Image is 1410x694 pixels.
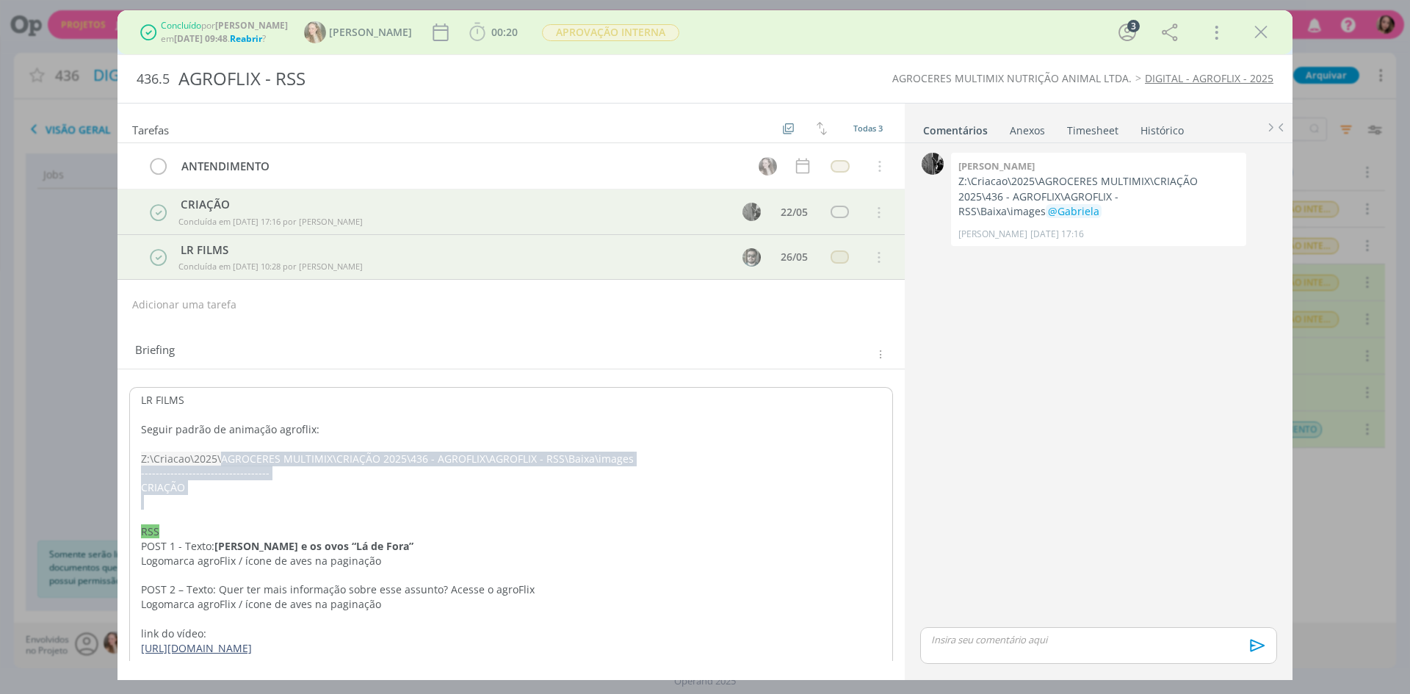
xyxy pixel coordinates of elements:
button: Adicionar uma tarefa [131,292,237,318]
div: ANTENDIMENTO [175,157,745,176]
span: @Gabriela [1048,204,1099,218]
div: AGROFLIX - RSS [173,61,794,97]
div: por em . ? [161,19,288,46]
a: [URL][DOMAIN_NAME] [141,641,252,655]
div: Anexos [1010,123,1045,138]
span: Concluído [161,19,201,32]
a: Comentários [922,117,988,138]
img: arrow-down-up.svg [817,122,827,135]
b: [PERSON_NAME] [215,19,288,32]
a: AGROCERES MULTIMIX NUTRIÇÃO ANIMAL LTDA. [892,71,1132,85]
p: Z:\Criacao\2025\AGROCERES MULTIMIX\CRIAÇÃO 2025\436 - AGROFLIX\AGROFLIX - RSS\Baixa\images [958,174,1239,219]
span: Concluída em [DATE] 17:16 por [PERSON_NAME] [178,216,363,227]
div: 26/05 [781,252,808,262]
p: LR FILMS [141,393,881,408]
b: [DATE] 09:48 [174,32,228,45]
img: P [922,153,944,175]
p: [PERSON_NAME] [958,228,1027,241]
p: Logomarca agroFlix / ícone de aves na paginação [141,554,881,568]
span: Briefing [135,344,175,364]
p: link do vídeo: [141,626,881,641]
span: Todas 3 [853,123,883,134]
a: Histórico [1140,117,1185,138]
p: ----------------------------------- [141,466,881,480]
span: Concluída em [DATE] 10:28 por [PERSON_NAME] [178,261,363,272]
span: RSS [141,524,159,538]
strong: [PERSON_NAME] e os ovos “Lá de Fora” [214,539,413,553]
div: CRIAÇÃO [176,196,728,213]
b: [PERSON_NAME] [958,159,1035,173]
span: Reabrir [230,32,262,45]
div: 3 [1127,20,1140,32]
p: Seguir padrão de animação agroflix: [141,422,881,437]
div: LR FILMS [176,242,728,259]
p: Logomarca agroFlix / ícone de aves na paginação [141,597,881,612]
span: 436.5 [137,71,170,87]
span: Z:\Criacao\2025\AGROCERES MULTIMIX\CRIAÇÃO 2025\436 - AGROFLIX\AGROFLIX - RSS\Baixa\images [141,452,634,466]
button: 3 [1116,21,1139,44]
a: DIGITAL - AGROFLIX - 2025 [1145,71,1273,85]
p: CRIAÇÃO [141,480,881,495]
div: 22/05 [781,207,808,217]
a: Timesheet [1066,117,1119,138]
p: POST 2 – Texto: Quer ter mais informação sobre esse assunto? Acesse o agroFlix [141,582,881,597]
span: Tarefas [132,120,169,137]
p: POST 1 - Texto: [141,539,881,554]
div: dialog [117,10,1292,680]
span: [DATE] 17:16 [1030,228,1084,241]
